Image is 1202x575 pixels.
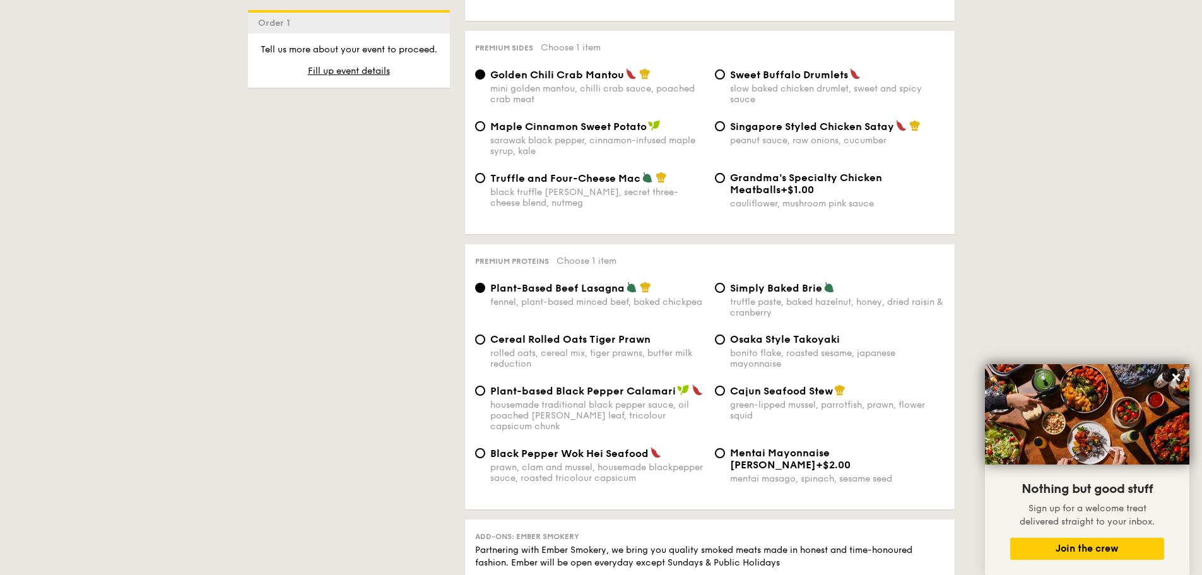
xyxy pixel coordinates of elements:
img: icon-spicy.37a8142b.svg [849,68,861,80]
div: bonito flake, roasted sesame, japanese mayonnaise [730,348,945,369]
img: icon-chef-hat.a58ddaea.svg [909,120,921,131]
span: Simply Baked Brie [730,282,822,294]
input: Truffle and Four-Cheese Macblack truffle [PERSON_NAME], secret three-cheese blend, nutmeg [475,173,485,183]
span: Golden Chili Crab Mantou [490,69,624,81]
span: Grandma's Specialty Chicken Meatballs [730,172,882,196]
input: Sweet Buffalo Drumletsslow baked chicken drumlet, sweet and spicy sauce [715,69,725,80]
img: icon-vegetarian.fe4039eb.svg [642,172,653,183]
img: icon-chef-hat.a58ddaea.svg [640,282,651,293]
input: Golden Chili Crab Mantoumini golden mantou, chilli crab sauce, poached crab meat [475,69,485,80]
input: Singapore Styled Chicken Sataypeanut sauce, raw onions, cucumber [715,121,725,131]
span: Fill up event details [308,66,390,76]
input: Cereal Rolled Oats Tiger Prawnrolled oats, cereal mix, tiger prawns, butter milk reduction [475,335,485,345]
span: Sweet Buffalo Drumlets [730,69,848,81]
span: Cajun Seafood Stew [730,385,833,397]
div: black truffle [PERSON_NAME], secret three-cheese blend, nutmeg [490,187,705,208]
div: prawn, clam and mussel, housemade blackpepper sauce, roasted tricolour capsicum [490,462,705,483]
input: Black Pepper Wok Hei Seafoodprawn, clam and mussel, housemade blackpepper sauce, roasted tricolou... [475,448,485,458]
span: Premium proteins [475,257,549,266]
span: Truffle and Four-Cheese Mac [490,172,640,184]
span: Plant-based Black Pepper Calamari [490,385,676,397]
img: icon-spicy.37a8142b.svg [650,447,661,458]
span: Osaka Style Takoyaki [730,333,840,345]
img: icon-spicy.37a8142b.svg [692,384,703,396]
input: Simply Baked Brietruffle paste, baked hazelnut, honey, dried raisin & cranberry [715,283,725,293]
img: icon-vegan.f8ff3823.svg [648,120,661,131]
img: icon-vegetarian.fe4039eb.svg [823,282,835,293]
div: green-lipped mussel, parrotfish, prawn, flower squid [730,400,945,421]
span: +$2.00 [816,459,851,471]
div: mini golden mantou, chilli crab sauce, poached crab meat [490,83,705,105]
input: Grandma's Specialty Chicken Meatballs+$1.00cauliflower, mushroom pink sauce [715,173,725,183]
span: Premium sides [475,44,533,52]
span: Sign up for a welcome treat delivered straight to your inbox. [1020,503,1155,527]
img: icon-chef-hat.a58ddaea.svg [834,384,846,396]
input: Mentai Mayonnaise [PERSON_NAME]+$2.00mentai masago, spinach, sesame seed [715,448,725,458]
img: icon-vegan.f8ff3823.svg [677,384,690,396]
div: sarawak black pepper, cinnamon-infused maple syrup, kale [490,135,705,157]
span: Add-ons: Ember Smokery [475,532,579,541]
span: Nothing but good stuff [1022,482,1153,497]
span: Cereal Rolled Oats Tiger Prawn [490,333,651,345]
input: Osaka Style Takoyakibonito flake, roasted sesame, japanese mayonnaise [715,335,725,345]
span: Mentai Mayonnaise [PERSON_NAME] [730,447,830,471]
p: Tell us more about your event to proceed. [258,44,440,56]
input: Plant-based Black Pepper Calamarihousemade traditional black pepper sauce, oil poached [PERSON_NA... [475,386,485,396]
div: rolled oats, cereal mix, tiger prawns, butter milk reduction [490,348,705,369]
input: Cajun Seafood Stewgreen-lipped mussel, parrotfish, prawn, flower squid [715,386,725,396]
button: Close [1166,367,1186,388]
div: Partnering with Ember Smokery, we bring you quality smoked meats made in honest and time-honoured... [475,544,945,569]
div: slow baked chicken drumlet, sweet and spicy sauce [730,83,945,105]
div: housemade traditional black pepper sauce, oil poached [PERSON_NAME] leaf, tricolour capsicum chunk [490,400,705,432]
div: truffle paste, baked hazelnut, honey, dried raisin & cranberry [730,297,945,318]
input: Plant-Based Beef Lasagnafennel, plant-based minced beef, baked chickpea [475,283,485,293]
img: icon-spicy.37a8142b.svg [625,68,637,80]
span: +$1.00 [781,184,814,196]
img: DSC07876-Edit02-Large.jpeg [985,364,1189,465]
img: icon-spicy.37a8142b.svg [895,120,907,131]
span: Singapore Styled Chicken Satay [730,121,894,133]
span: Choose 1 item [541,42,601,53]
div: cauliflower, mushroom pink sauce [730,198,945,209]
span: Order 1 [258,18,295,28]
span: Black Pepper Wok Hei Seafood [490,448,649,459]
img: icon-vegetarian.fe4039eb.svg [626,282,637,293]
div: peanut sauce, raw onions, cucumber [730,135,945,146]
button: Join the crew [1010,538,1164,560]
span: Plant-Based Beef Lasagna [490,282,625,294]
div: fennel, plant-based minced beef, baked chickpea [490,297,705,307]
input: Maple Cinnamon Sweet Potatosarawak black pepper, cinnamon-infused maple syrup, kale [475,121,485,131]
span: Maple Cinnamon Sweet Potato [490,121,647,133]
img: icon-chef-hat.a58ddaea.svg [656,172,667,183]
span: Choose 1 item [557,256,616,266]
img: icon-chef-hat.a58ddaea.svg [639,68,651,80]
div: mentai masago, spinach, sesame seed [730,473,945,484]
